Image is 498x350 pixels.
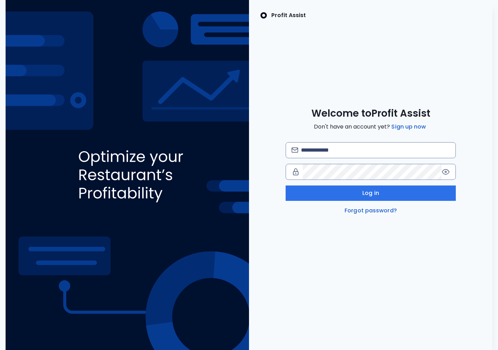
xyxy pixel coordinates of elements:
[260,11,267,20] img: SpotOn Logo
[311,107,430,120] span: Welcome to Profit Assist
[271,11,306,20] p: Profit Assist
[292,147,298,153] img: email
[362,189,379,197] span: Log in
[343,206,398,215] a: Forgot password?
[286,185,456,201] button: Log in
[314,123,427,131] span: Don't have an account yet?
[390,123,427,131] a: Sign up now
